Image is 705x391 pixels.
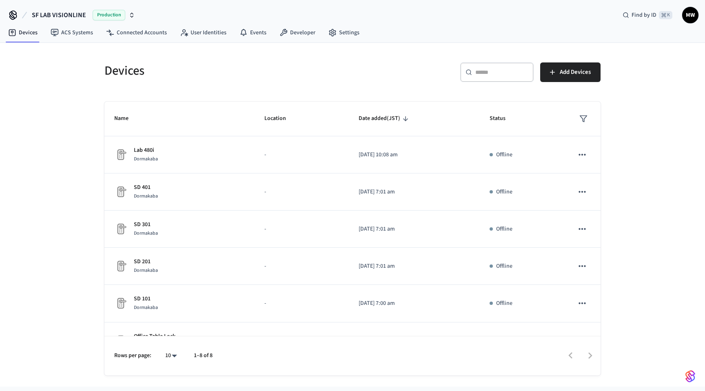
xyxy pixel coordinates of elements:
[273,25,322,40] a: Developer
[194,351,213,360] p: 1–8 of 8
[359,262,470,271] p: [DATE] 7:01 am
[134,193,158,200] span: Dormakaba
[104,62,348,79] h5: Devices
[32,10,86,20] span: SF LAB VISIONLINE
[114,297,127,310] img: Placeholder Lock Image
[134,230,158,237] span: Dormakaba
[2,25,44,40] a: Devices
[134,156,158,162] span: Dormakaba
[100,25,173,40] a: Connected Accounts
[359,225,470,233] p: [DATE] 7:01 am
[359,151,470,159] p: [DATE] 10:08 am
[134,146,158,155] p: Lab 480i
[359,299,470,308] p: [DATE] 7:00 am
[173,25,233,40] a: User Identities
[114,185,127,198] img: Placeholder Lock Image
[233,25,273,40] a: Events
[264,262,339,271] p: -
[264,225,339,233] p: -
[161,350,181,362] div: 10
[359,188,470,196] p: [DATE] 7:01 am
[134,220,158,229] p: SD 301
[264,151,339,159] p: -
[496,151,512,159] p: Offline
[114,260,127,273] img: Placeholder Lock Image
[659,11,672,19] span: ⌘ K
[114,334,127,347] img: Placeholder Lock Image
[134,183,158,192] p: SD 401
[496,188,512,196] p: Offline
[496,299,512,308] p: Offline
[616,8,679,22] div: Find by ID⌘ K
[114,222,127,235] img: Placeholder Lock Image
[496,262,512,271] p: Offline
[540,62,601,82] button: Add Devices
[93,10,125,20] span: Production
[134,258,158,266] p: SD 201
[632,11,656,19] span: Find by ID
[264,188,339,196] p: -
[359,112,411,125] span: Date added(JST)
[114,351,151,360] p: Rows per page:
[134,267,158,274] span: Dormakaba
[134,304,158,311] span: Dormakaba
[264,112,297,125] span: Location
[322,25,366,40] a: Settings
[114,112,139,125] span: Name
[496,225,512,233] p: Offline
[44,25,100,40] a: ACS Systems
[560,67,591,78] span: Add Devices
[683,8,698,22] span: MW
[490,112,516,125] span: Status
[134,295,158,303] p: SD 101
[682,7,698,23] button: MW
[114,148,127,161] img: Placeholder Lock Image
[134,332,175,341] p: Office Table Lock
[685,370,695,383] img: SeamLogoGradient.69752ec5.svg
[264,299,339,308] p: -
